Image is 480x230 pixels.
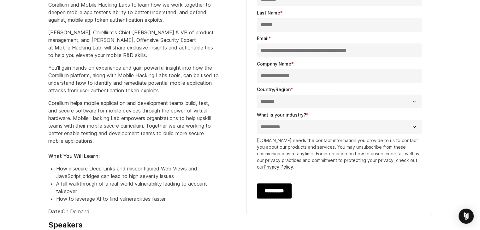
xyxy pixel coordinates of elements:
span: Email [257,36,269,41]
span: How insecure Deep Links and misconfigured Web Views and JavaScript bridges can lead to high sever... [56,165,197,179]
span: [PERSON_NAME], Corellium's Chief [PERSON_NAME] & VP of product management, and [PERSON_NAME], Off... [48,29,214,58]
span: How to leverage AI to find vulnerabilities faster [56,196,166,202]
span: Corellium helps mobile application and development teams build, test, and secure software for mob... [48,100,211,159]
span: What is your industry? [257,112,306,118]
p: On Demand [48,208,219,215]
strong: What You Will Learn: [48,153,100,159]
strong: Date: [48,208,62,215]
a: Privacy Policy [264,164,293,170]
span: Company Name [257,61,291,66]
p: [DOMAIN_NAME] needs the contact information you provide to us to contact you about our products a... [257,137,422,170]
div: Open Intercom Messenger [459,209,474,224]
span: A full walkthrough of a real-world vulnerability leading to account takeover [56,181,207,194]
h4: Speakers [48,220,219,230]
p: You'll gain hands on experience and gain powerful insight into how the Corellium platform, along ... [48,64,219,94]
span: Country/Region [257,87,291,92]
span: Last Name [257,10,280,15]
